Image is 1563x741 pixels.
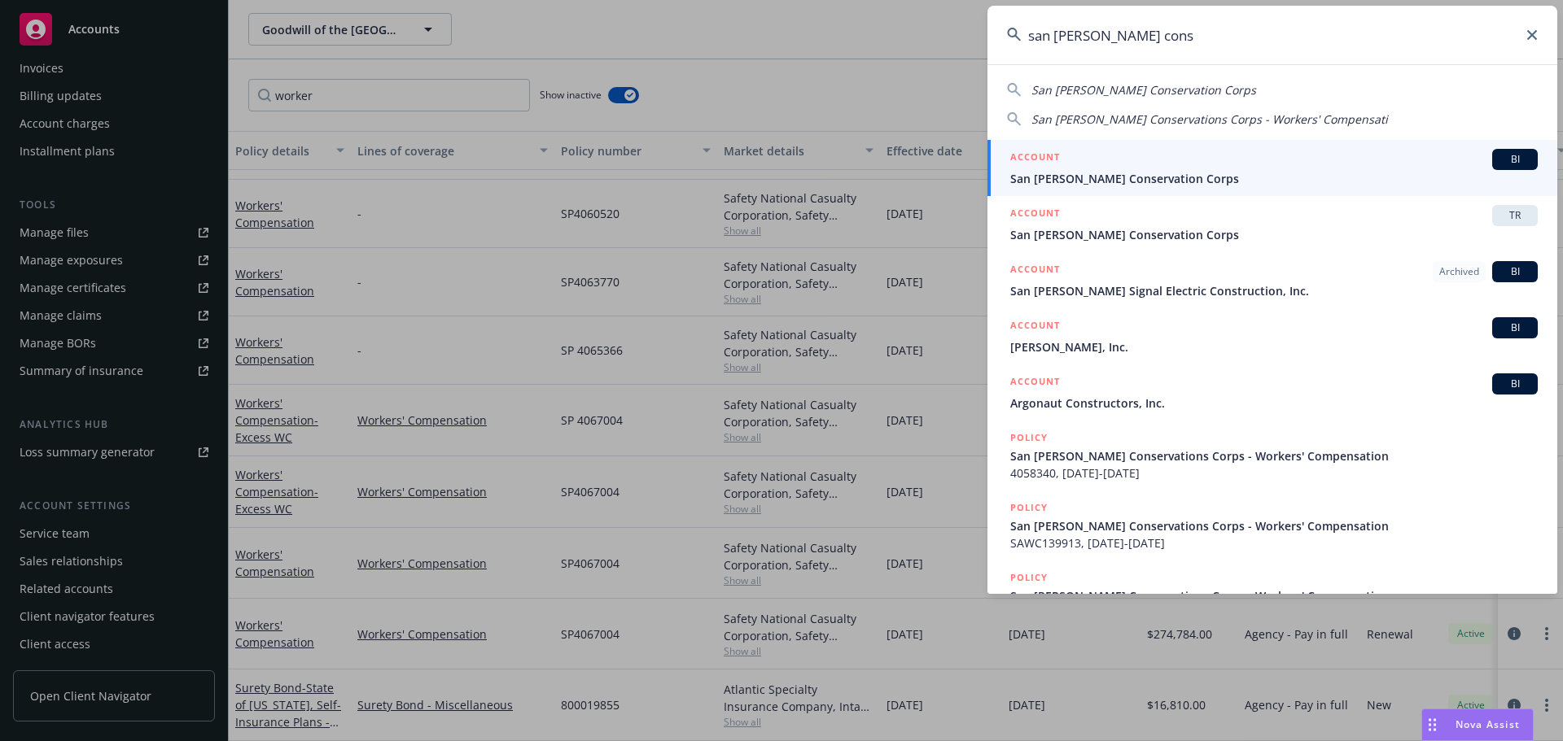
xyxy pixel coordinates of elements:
[1010,338,1538,355] span: [PERSON_NAME], Inc.
[987,308,1557,364] a: ACCOUNTBI[PERSON_NAME], Inc.
[1439,264,1479,279] span: Archived
[1031,82,1256,98] span: San [PERSON_NAME] Conservation Corps
[1031,111,1388,127] span: San [PERSON_NAME] Conservations Corps - Workers' Compensati
[1010,282,1538,299] span: San [PERSON_NAME] Signal Electric Construction, Inc.
[987,490,1557,560] a: POLICYSan [PERSON_NAME] Conservations Corps - Workers' CompensationSAWC139913, [DATE]-[DATE]
[1499,264,1531,279] span: BI
[1456,717,1520,731] span: Nova Assist
[1010,499,1048,516] h5: POLICY
[987,140,1557,196] a: ACCOUNTBISan [PERSON_NAME] Conservation Corps
[1010,317,1060,337] h5: ACCOUNT
[1421,708,1534,741] button: Nova Assist
[1010,261,1060,281] h5: ACCOUNT
[1010,517,1538,534] span: San [PERSON_NAME] Conservations Corps - Workers' Compensation
[1010,205,1060,224] h5: ACCOUNT
[1499,377,1531,391] span: BI
[1010,569,1048,586] h5: POLICY
[1010,373,1060,393] h5: ACCOUNT
[1499,320,1531,335] span: BI
[1010,447,1538,464] span: San [PERSON_NAME] Conservations Corps - Workers' Compensation
[1010,394,1538,412] span: Argonaut Constructors, Inc.
[1010,464,1538,482] span: 4058340, [DATE]-[DATE]
[987,421,1557,490] a: POLICYSan [PERSON_NAME] Conservations Corps - Workers' Compensation4058340, [DATE]-[DATE]
[1010,226,1538,243] span: San [PERSON_NAME] Conservation Corps
[987,252,1557,308] a: ACCOUNTArchivedBISan [PERSON_NAME] Signal Electric Construction, Inc.
[1010,429,1048,446] h5: POLICY
[1499,208,1531,223] span: TR
[1499,152,1531,167] span: BI
[1010,170,1538,187] span: San [PERSON_NAME] Conservation Corps
[987,196,1557,252] a: ACCOUNTTRSan [PERSON_NAME] Conservation Corps
[987,364,1557,421] a: ACCOUNTBIArgonaut Constructors, Inc.
[987,560,1557,630] a: POLICYSan [PERSON_NAME] Conservations Corps - Workers' Compensation
[1010,534,1538,551] span: SAWC139913, [DATE]-[DATE]
[1010,587,1538,604] span: San [PERSON_NAME] Conservations Corps - Workers' Compensation
[987,6,1557,64] input: Search...
[1010,149,1060,168] h5: ACCOUNT
[1422,709,1443,740] div: Drag to move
